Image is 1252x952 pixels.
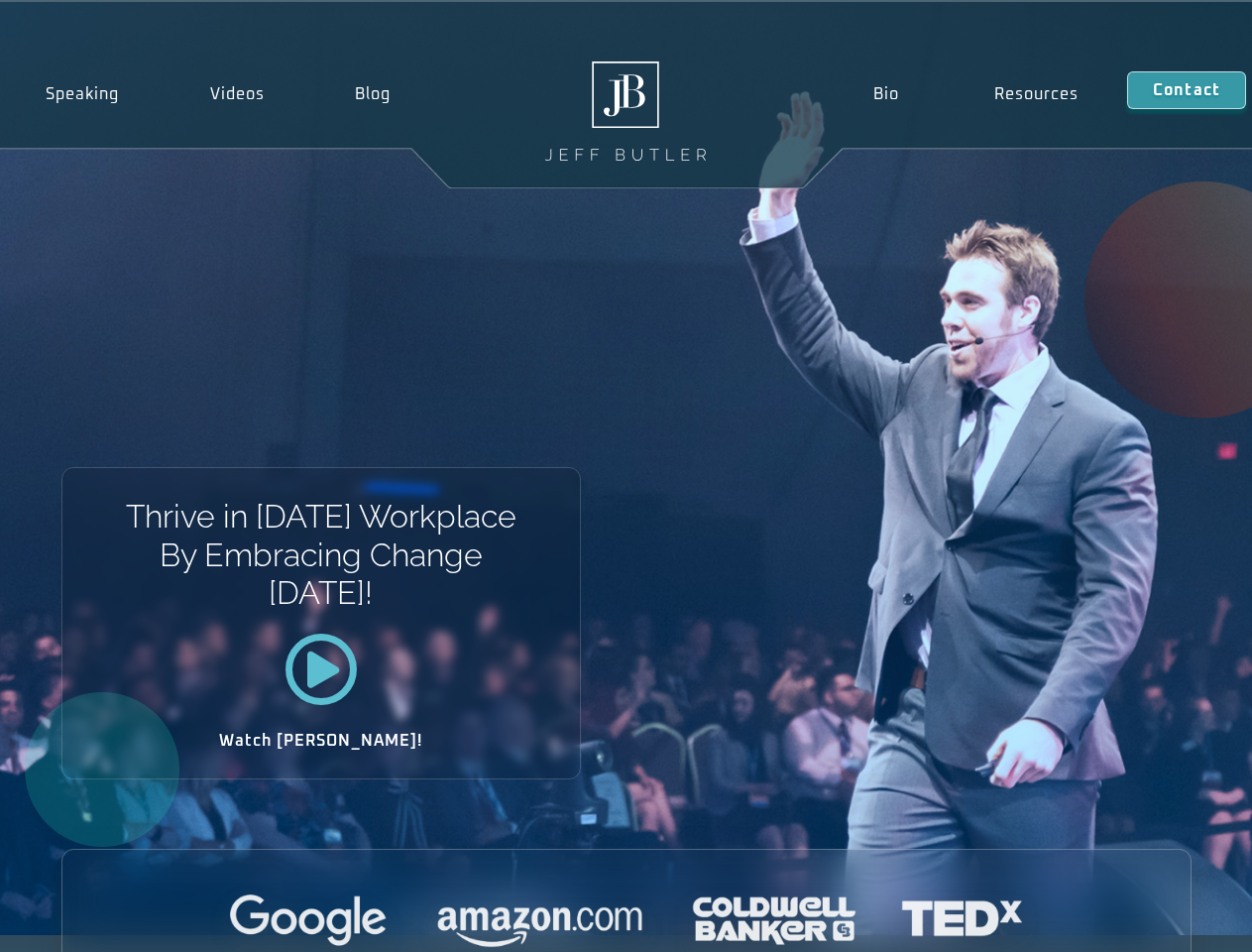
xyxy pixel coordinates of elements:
h1: Thrive in [DATE] Workplace By Embracing Change [DATE]! [124,498,517,612]
a: Resources [947,71,1127,117]
a: Contact [1127,71,1246,109]
h2: Watch [PERSON_NAME]! [132,733,511,749]
a: Bio [825,71,947,117]
a: Videos [165,71,310,117]
span: Contact [1153,82,1220,98]
nav: Menu [825,71,1126,117]
a: Blog [309,71,436,117]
